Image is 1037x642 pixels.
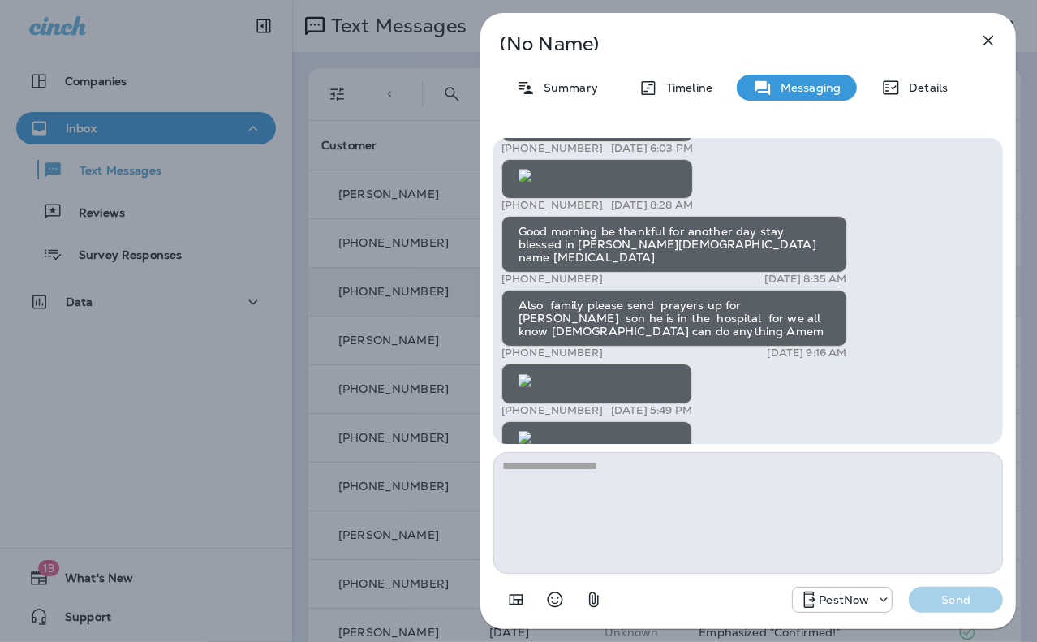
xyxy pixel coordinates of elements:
p: [PHONE_NUMBER] [501,404,603,417]
p: (No Name) [500,37,943,50]
p: [DATE] 8:35 AM [765,273,847,286]
p: [PHONE_NUMBER] [501,142,603,155]
p: [DATE] 9:16 AM [768,347,847,360]
img: twilio-download [518,374,531,387]
p: Messaging [772,81,841,94]
div: +1 (703) 691-5149 [793,590,892,610]
p: Summary [536,81,598,94]
button: Select an emoji [539,584,571,616]
img: twilio-download [518,169,531,182]
div: Also family please send prayers up for [PERSON_NAME] son he is in the hospital for we all know [D... [501,290,847,347]
p: [PHONE_NUMBER] [501,273,603,286]
img: twilio-download [518,431,531,444]
p: [PHONE_NUMBER] [501,199,603,212]
p: Timeline [658,81,712,94]
p: [DATE] 6:03 PM [611,142,693,155]
p: [DATE] 8:28 AM [611,199,693,212]
button: Add in a premade template [500,584,532,616]
p: Details [901,81,948,94]
p: PestNow [819,593,869,606]
p: [PHONE_NUMBER] [501,347,603,360]
p: [DATE] 5:49 PM [611,404,692,417]
div: Good morning be thankful for another day stay blessed in [PERSON_NAME][DEMOGRAPHIC_DATA] name [ME... [501,216,847,273]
